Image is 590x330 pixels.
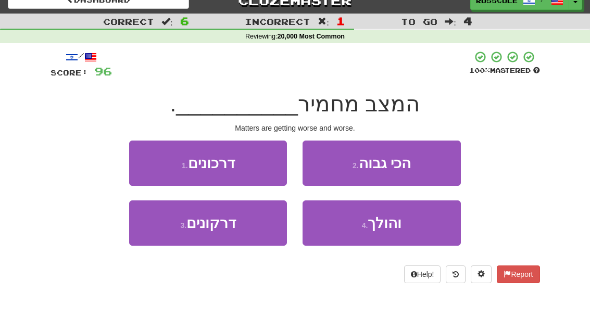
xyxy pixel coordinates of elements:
span: Score: [51,68,88,77]
span: 100 % [469,66,490,74]
strong: 20,000 Most Common [278,33,345,40]
span: 1 [336,15,345,27]
button: 4.והולך [303,200,460,246]
span: דרקונים [186,215,236,231]
button: 1.דרכונים [129,141,287,186]
div: Matters are getting worse and worse. [51,123,540,133]
span: המצב מחמיר [298,92,420,116]
div: / [51,50,112,64]
div: Mastered [469,66,540,75]
small: 2 . [353,161,359,170]
span: דרכונים [188,155,235,171]
span: __________ [176,92,298,116]
span: Incorrect [245,16,310,27]
span: 6 [180,15,189,27]
span: : [318,17,329,26]
button: 2.הכי גבוה [303,141,460,186]
span: : [161,17,173,26]
small: 3 . [180,221,186,230]
span: Correct [103,16,154,27]
button: 3.דרקונים [129,200,287,246]
small: 4 . [362,221,368,230]
span: : [445,17,456,26]
span: הכי גבוה [359,155,411,171]
button: Help! [404,265,441,283]
button: Report [497,265,539,283]
span: 96 [94,65,112,78]
span: והולך [368,215,401,231]
span: 4 [463,15,472,27]
span: To go [401,16,437,27]
span: . [170,92,177,116]
small: 1 . [182,161,188,170]
button: Round history (alt+y) [446,265,466,283]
